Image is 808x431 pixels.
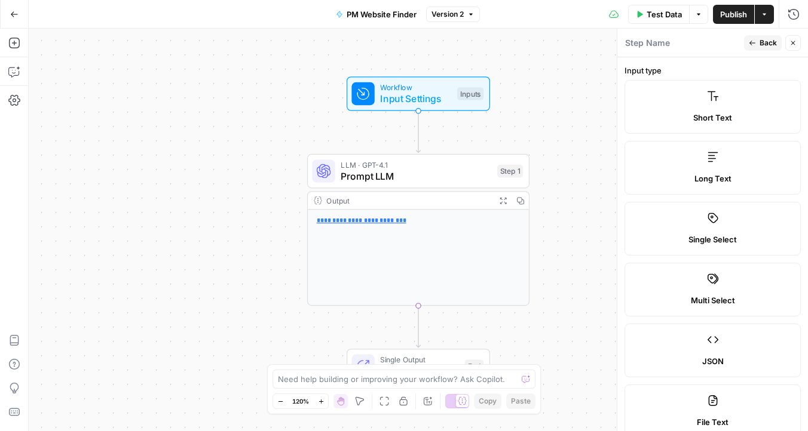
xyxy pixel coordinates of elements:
span: Version 2 [431,9,464,20]
div: Inputs [457,87,483,100]
span: Single Select [688,233,737,245]
button: Paste [506,393,535,409]
g: Edge from start to step_1 [416,111,420,153]
label: Input type [625,64,801,76]
button: Copy [474,393,501,409]
div: End [465,359,483,372]
span: PM Website Finder [347,8,417,20]
span: JSON [702,355,724,367]
div: WorkflowInput SettingsInputs [307,76,530,111]
button: Publish [713,5,754,24]
g: Edge from step_1 to end [416,306,420,347]
span: Copy [479,396,497,407]
span: Paste [511,396,531,407]
span: Test Data [647,8,682,20]
span: Multi Select [691,294,735,306]
button: Back [744,35,782,51]
span: File Text [697,416,729,428]
span: Publish [720,8,747,20]
span: Long Text [694,173,732,184]
div: Single OutputOutputEnd [307,349,530,383]
button: Test Data [628,5,689,24]
button: PM Website Finder [329,5,424,24]
span: LLM · GPT-4.1 [341,159,491,170]
span: 120% [292,396,309,406]
span: Back [760,38,777,48]
button: Version 2 [426,7,480,22]
span: Prompt LLM [341,169,491,183]
span: Single Output [380,354,459,365]
div: Output [326,195,490,206]
span: Input Settings [380,91,451,106]
div: Step 1 [497,165,523,178]
span: Short Text [693,112,732,124]
span: Workflow [380,82,451,93]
